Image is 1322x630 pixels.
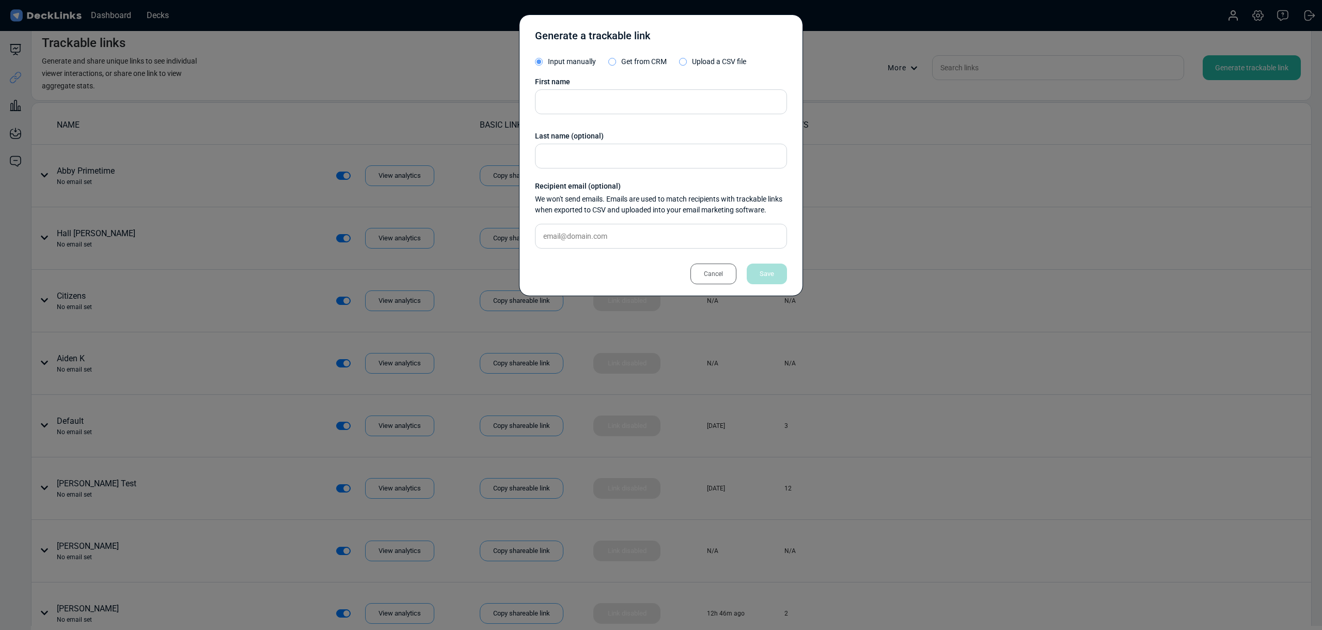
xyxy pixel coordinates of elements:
[535,76,787,87] div: First name
[535,224,787,249] input: email@domain.com
[535,28,650,49] div: Generate a trackable link
[692,57,746,66] span: Upload a CSV file
[548,57,596,66] span: Input manually
[690,264,736,284] div: Cancel
[535,131,787,142] div: Last name (optional)
[535,194,787,216] div: We won't send emails. Emails are used to match recipients with trackable links when exported to C...
[621,57,667,66] span: Get from CRM
[535,181,787,192] div: Recipient email (optional)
